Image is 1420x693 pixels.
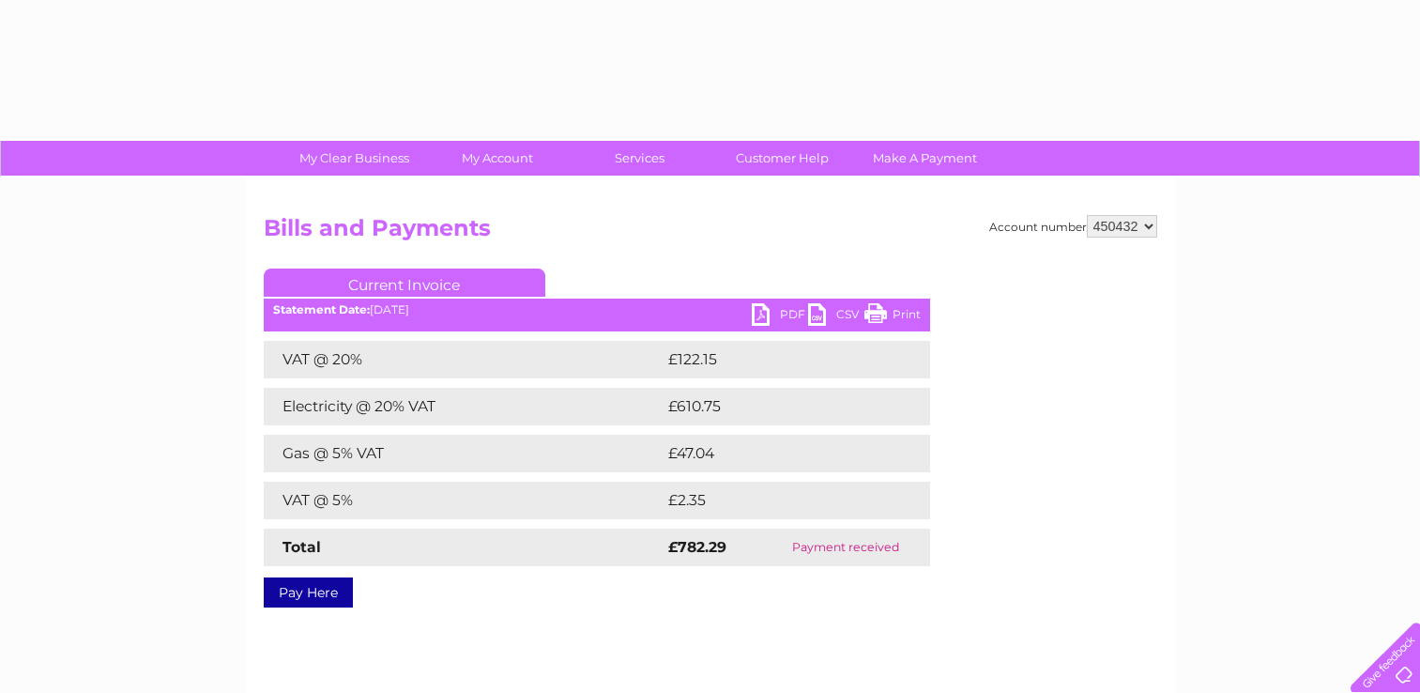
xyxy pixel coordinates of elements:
[264,388,664,425] td: Electricity @ 20% VAT
[705,141,860,176] a: Customer Help
[752,303,808,331] a: PDF
[264,303,930,316] div: [DATE]
[761,529,930,566] td: Payment received
[264,215,1157,251] h2: Bills and Payments
[273,302,370,316] b: Statement Date:
[989,215,1157,238] div: Account number
[420,141,574,176] a: My Account
[264,341,664,378] td: VAT @ 20%
[664,341,893,378] td: £122.15
[664,435,892,472] td: £47.04
[282,538,321,556] strong: Total
[264,269,545,297] a: Current Invoice
[664,388,895,425] td: £610.75
[808,303,864,331] a: CSV
[264,435,664,472] td: Gas @ 5% VAT
[562,141,717,176] a: Services
[264,482,664,519] td: VAT @ 5%
[664,482,886,519] td: £2.35
[668,538,726,556] strong: £782.29
[277,141,432,176] a: My Clear Business
[264,577,353,608] a: Pay Here
[864,303,921,331] a: Print
[847,141,1002,176] a: Make A Payment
